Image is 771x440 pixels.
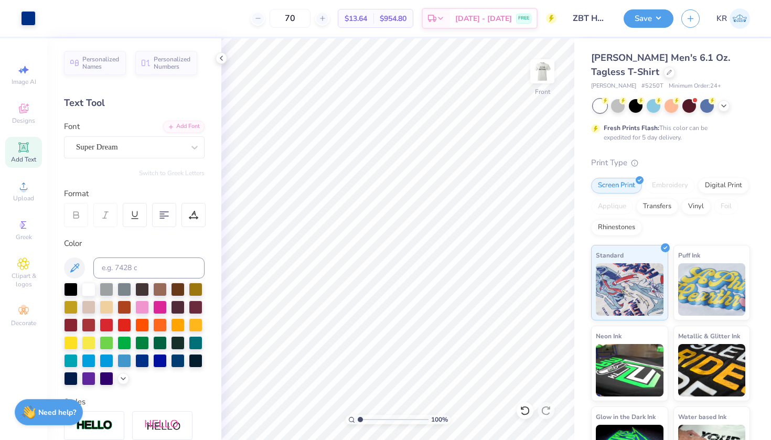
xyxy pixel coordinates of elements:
span: 100 % [431,415,448,424]
div: Applique [591,199,633,214]
img: Puff Ink [678,263,746,316]
div: Add Font [163,121,205,133]
label: Font [64,121,80,133]
span: Metallic & Glitter Ink [678,330,740,341]
span: Add Text [11,155,36,164]
span: Standard [596,250,624,261]
span: Neon Ink [596,330,622,341]
strong: Fresh Prints Flash: [604,124,659,132]
div: Vinyl [681,199,711,214]
input: Untitled Design [564,8,616,29]
div: Screen Print [591,178,642,194]
img: Krisnee Rouseau [730,8,750,29]
span: Image AI [12,78,36,86]
button: Switch to Greek Letters [139,169,205,177]
span: [DATE] - [DATE] [455,13,512,24]
span: Puff Ink [678,250,700,261]
span: $954.80 [380,13,406,24]
span: Designs [12,116,35,125]
span: Clipart & logos [5,272,42,288]
div: Format [64,188,206,200]
img: Shadow [144,419,181,432]
div: Front [535,87,550,96]
span: Greek [16,233,32,241]
img: Neon Ink [596,344,663,396]
div: Foil [714,199,738,214]
div: Text Tool [64,96,205,110]
span: Personalized Numbers [154,56,191,70]
span: Decorate [11,319,36,327]
span: Personalized Names [82,56,120,70]
span: Water based Ink [678,411,726,422]
div: Color [64,238,205,250]
span: Glow in the Dark Ink [596,411,656,422]
span: # 5250T [641,82,663,91]
img: Front [532,61,553,82]
a: KR [716,8,750,29]
img: Standard [596,263,663,316]
div: Embroidery [645,178,695,194]
div: This color can be expedited for 5 day delivery. [604,123,733,142]
span: FREE [518,15,529,22]
strong: Need help? [38,407,76,417]
div: Print Type [591,157,750,169]
div: Transfers [636,199,678,214]
div: Digital Print [698,178,749,194]
span: Upload [13,194,34,202]
span: Minimum Order: 24 + [669,82,721,91]
span: KR [716,13,727,25]
img: Stroke [76,420,113,432]
div: Rhinestones [591,220,642,235]
span: $13.64 [345,13,367,24]
span: [PERSON_NAME] [591,82,636,91]
input: – – [270,9,310,28]
div: Styles [64,396,205,408]
input: e.g. 7428 c [93,257,205,278]
button: Save [624,9,673,28]
img: Metallic & Glitter Ink [678,344,746,396]
span: [PERSON_NAME] Men's 6.1 Oz. Tagless T-Shirt [591,51,730,78]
